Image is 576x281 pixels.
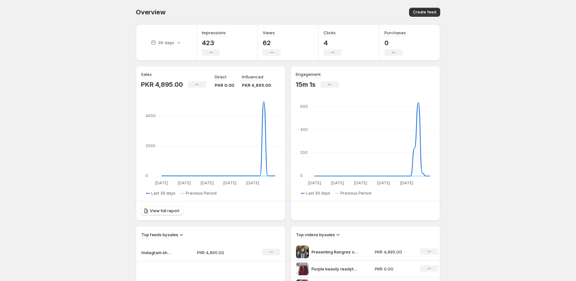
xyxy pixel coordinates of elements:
[300,127,308,132] text: 400
[186,191,217,196] span: Previous Period
[413,10,436,15] span: Create feed
[141,81,183,88] p: PKR 4,895.00
[263,39,281,47] p: 62
[384,39,406,47] p: 0
[141,231,178,238] h3: Top feeds by sales
[296,245,309,258] img: Presenting Rangrez our 3-piece premium outfit crafted for elegance and comfort Navy blue embroide...
[300,150,308,155] text: 200
[141,249,173,256] p: Instagram shorts
[145,143,155,148] text: 2000
[155,181,168,185] text: [DATE]
[311,249,359,255] p: Presenting Rangrez our 3-piece premium outfit crafted for elegance and comfort Navy blue embroide...
[384,29,406,36] h3: Purchases
[215,82,234,88] p: PKR 0.00
[202,39,226,47] p: 423
[242,82,271,88] p: PKR 4,895.00
[242,74,263,80] p: Influenced
[324,39,341,47] p: 4
[331,181,344,185] text: [DATE]
[141,71,152,77] h3: Sales
[141,206,183,215] a: View full report
[150,208,179,213] span: View full report
[296,262,309,275] img: Purple beauty readytowear stitchdress 3pcsdress safoorapakistan safooraclothing summersale 50off
[375,266,413,272] p: PKR 0.00
[246,181,259,185] text: [DATE]
[158,39,174,46] p: 30 days
[324,29,336,36] h3: Clicks
[145,173,148,178] text: 0
[400,181,413,185] text: [DATE]
[202,29,226,36] h3: Impressions
[341,191,371,196] span: Previous Period
[145,113,156,118] text: 4000
[306,191,330,196] span: Last 30 days
[151,191,176,196] span: Last 30 days
[201,181,214,185] text: [DATE]
[409,8,440,17] button: Create feed
[296,81,316,88] p: 15m 1s
[263,29,275,36] h3: Views
[308,181,321,185] text: [DATE]
[300,173,303,178] text: 0
[296,231,335,238] h3: Top videos by sales
[178,181,191,185] text: [DATE]
[311,266,359,272] p: Purple beauty readytowear stitchdress 3pcsdress safoorapakistan safooraclothing summersale 50off
[354,181,367,185] text: [DATE]
[300,104,308,109] text: 600
[377,181,390,185] text: [DATE]
[296,71,321,77] h3: Engagement
[375,249,413,255] p: PKR 4,895.00
[215,74,226,80] p: Direct
[197,249,243,256] p: PKR 4,895.00
[136,8,165,16] span: Overview
[223,181,236,185] text: [DATE]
